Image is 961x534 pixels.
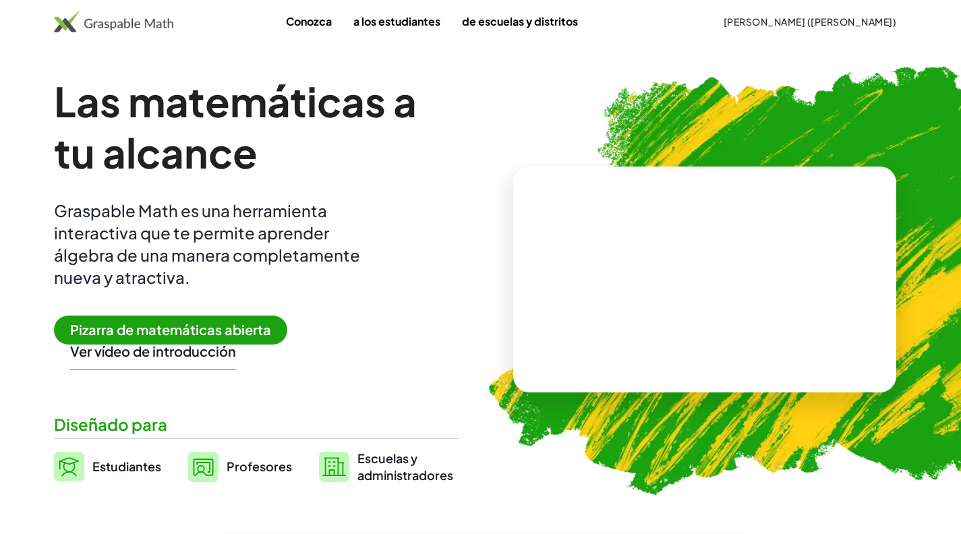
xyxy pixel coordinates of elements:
[604,229,806,330] video: ¿Qué es esto? Es notación matemática dinámica. Esta notación desempeña un papel fundamental en có...
[451,9,589,34] a: de escuelas y distritos
[54,324,298,338] a: Pizarra de matemáticas abierta
[92,458,161,474] font: Estudiantes
[724,16,896,28] font: [PERSON_NAME] ([PERSON_NAME])
[188,450,292,483] a: Profesores
[462,14,578,28] font: de escuelas y distritos
[286,14,332,28] font: Conozca
[54,76,417,177] font: Las matemáticas a tu alcance
[188,452,219,482] img: svg%3e
[70,343,236,360] button: Ver vídeo de introducción
[319,452,349,482] img: svg%3e
[353,14,440,28] font: a los estudiantes
[275,9,343,34] a: Conozca
[54,452,84,481] img: svg%3e
[54,450,161,483] a: Estudiantes
[70,343,236,359] font: Ver vídeo de introducción
[227,458,292,474] font: Profesores
[357,467,453,483] font: administradores
[54,414,167,434] font: Diseñado para
[54,200,360,287] font: Graspable Math es una herramienta interactiva que te permite aprender álgebra de una manera compl...
[319,450,453,483] a: Escuelas yadministradores
[712,9,907,34] button: [PERSON_NAME] ([PERSON_NAME])
[343,9,451,34] a: a los estudiantes
[70,321,271,338] font: Pizarra de matemáticas abierta
[357,450,417,466] font: Escuelas y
